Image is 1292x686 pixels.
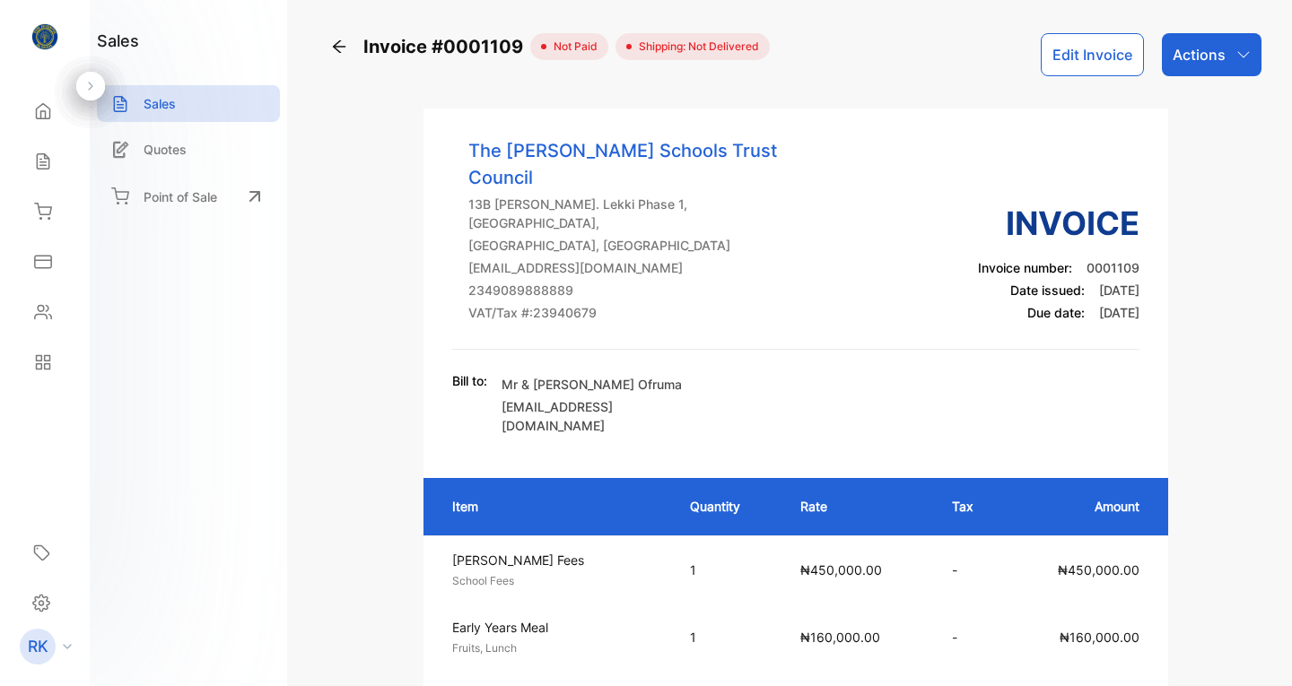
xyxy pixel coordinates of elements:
span: ₦160,000.00 [1060,630,1139,645]
p: [EMAIL_ADDRESS][DOMAIN_NAME] [468,258,813,277]
span: 0001109 [1087,260,1139,275]
h1: sales [97,29,139,53]
span: [DATE] [1099,305,1139,320]
p: [GEOGRAPHIC_DATA], [GEOGRAPHIC_DATA] [468,236,813,255]
p: VAT/Tax #: 23940679 [468,303,813,322]
a: Point of Sale [97,177,280,216]
p: Actions [1173,44,1226,65]
p: The [PERSON_NAME] Schools Trust Council [468,137,813,191]
p: Quantity [690,497,765,516]
p: Tax [952,497,990,516]
p: 13B [PERSON_NAME]. Lekki Phase 1, [GEOGRAPHIC_DATA], [468,195,813,232]
p: 1 [690,560,765,579]
h3: Invoice [978,199,1139,247]
p: Fruits, Lunch [452,640,658,656]
button: Edit Invoice [1041,33,1144,76]
p: Quotes [144,140,187,159]
p: Sales [144,94,176,113]
p: Item [452,497,654,516]
p: - [952,560,990,579]
img: logo [31,23,58,50]
span: ₦160,000.00 [800,630,880,645]
p: Bill to: [452,371,487,390]
p: Amount [1026,497,1139,516]
span: Due date: [1027,305,1085,320]
p: 2349089888889 [468,281,813,300]
span: [DATE] [1099,282,1139,298]
p: [PERSON_NAME] Fees [452,551,658,569]
p: Point of Sale [144,187,217,206]
a: Sales [97,85,280,122]
p: - [952,628,990,647]
p: RK [28,635,48,658]
span: not paid [546,39,598,55]
span: ₦450,000.00 [800,562,882,577]
a: Quotes [97,131,280,168]
span: Shipping: Not Delivered [632,39,759,55]
p: Rate [800,497,916,516]
iframe: LiveChat chat widget [1217,611,1292,686]
p: [EMAIL_ADDRESS][DOMAIN_NAME] [502,397,708,435]
span: Invoice #0001109 [363,33,530,60]
button: Actions [1162,33,1261,76]
span: Date issued: [1010,282,1085,298]
p: 1 [690,628,765,647]
span: Invoice number: [978,260,1072,275]
p: School Fees [452,573,658,589]
p: Early Years Meal [452,618,658,637]
p: Mr & [PERSON_NAME] Ofruma [502,375,708,394]
span: ₦450,000.00 [1058,562,1139,577]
